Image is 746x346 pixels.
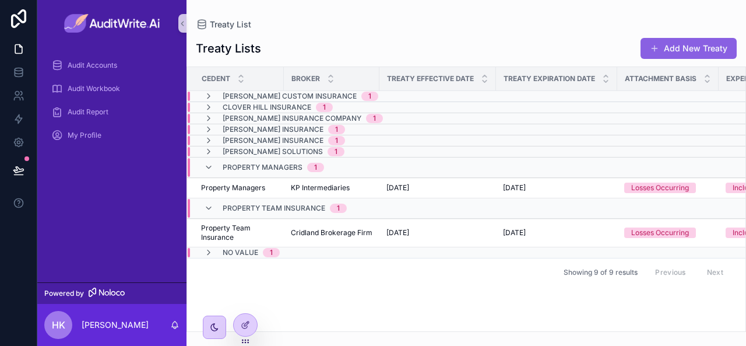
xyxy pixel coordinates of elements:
[291,183,350,193] span: KP Intermediaries
[386,228,489,237] a: [DATE]
[201,183,277,193] a: Property Managers
[314,163,317,172] div: 1
[223,163,302,172] span: Property Managers
[223,103,311,112] span: Clover Hill Insurance
[196,40,261,57] h1: Treaty Lists
[44,55,180,76] a: Audit Accounts
[337,204,340,213] div: 1
[631,183,689,193] div: Losses Occurring
[503,183,526,193] span: [DATE]
[291,183,372,193] a: KP Intermediaries
[223,114,361,123] span: [PERSON_NAME] Insurance Company
[52,318,65,332] span: HK
[44,125,180,146] a: My Profile
[223,125,323,134] span: [PERSON_NAME] Insurance
[64,14,160,33] img: App logo
[201,183,265,193] span: Property Managers
[368,92,371,101] div: 1
[196,19,251,30] a: Treaty List
[68,84,120,93] span: Audit Workbook
[202,74,230,83] span: Cedent
[270,248,273,257] div: 1
[223,136,323,145] span: [PERSON_NAME] Insurance
[631,228,689,238] div: Losses Occurring
[210,19,251,30] span: Treaty List
[503,228,526,237] span: [DATE]
[44,289,84,298] span: Powered by
[503,183,610,193] a: [DATE]
[564,268,638,277] span: Showing 9 of 9 results
[335,125,338,134] div: 1
[44,78,180,99] a: Audit Workbook
[37,47,186,161] div: scrollable content
[68,61,117,70] span: Audit Accounts
[625,74,696,83] span: Attachment Basis
[44,102,180,123] a: Audit Report
[68,131,101,140] span: My Profile
[387,74,474,83] span: Treaty Effective Date
[624,183,712,193] a: Losses Occurring
[386,183,409,193] span: [DATE]
[223,204,325,213] span: Property Team Insurance
[37,282,186,304] a: Powered by
[68,107,108,117] span: Audit Report
[82,319,149,331] p: [PERSON_NAME]
[223,92,357,101] span: [PERSON_NAME] Custom Insurance
[201,223,277,242] a: Property Team Insurance
[624,228,712,238] a: Losses Occurring
[386,228,409,237] span: [DATE]
[503,228,610,237] a: [DATE]
[504,74,595,83] span: Treaty Expiration Date
[323,103,326,112] div: 1
[641,38,737,59] button: Add New Treaty
[291,74,320,83] span: Broker
[291,228,372,237] a: Cridland Brokerage Firm
[223,147,323,156] span: [PERSON_NAME] Solutions
[335,136,338,145] div: 1
[335,147,337,156] div: 1
[373,114,376,123] div: 1
[386,183,489,193] a: [DATE]
[223,248,258,257] span: No value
